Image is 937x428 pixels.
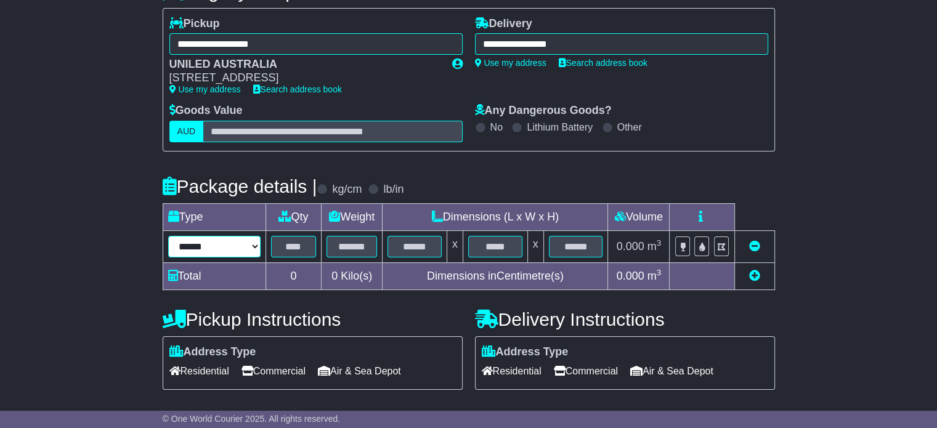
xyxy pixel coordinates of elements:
a: Search address book [253,84,342,94]
label: Goods Value [169,104,243,118]
td: Weight [322,203,383,230]
div: [STREET_ADDRESS] [169,71,440,85]
label: Address Type [482,345,569,359]
h4: Pickup Instructions [163,309,463,329]
span: 0.000 [617,240,644,252]
label: kg/cm [332,183,362,196]
span: Residential [482,361,542,381]
td: Type [163,203,266,230]
label: No [490,121,503,133]
span: Commercial [241,361,306,381]
a: Use my address [169,84,241,94]
span: m [647,270,662,282]
a: Add new item [749,270,760,282]
a: Search address book [559,58,647,68]
td: Dimensions (L x W x H) [383,203,608,230]
label: Delivery [475,17,532,31]
span: Residential [169,361,229,381]
span: Air & Sea Depot [630,361,713,381]
span: Air & Sea Depot [318,361,401,381]
h4: Package details | [163,176,317,196]
td: Qty [266,203,322,230]
td: Volume [608,203,670,230]
span: Commercial [554,361,618,381]
span: 0 [331,270,338,282]
td: Kilo(s) [322,262,383,289]
td: x [527,230,543,262]
a: Use my address [475,58,546,68]
span: m [647,240,662,252]
span: © One World Courier 2025. All rights reserved. [163,414,341,424]
label: lb/in [383,183,404,196]
td: 0 [266,262,322,289]
td: x [447,230,463,262]
span: 0.000 [617,270,644,282]
label: Any Dangerous Goods? [475,104,612,118]
a: Remove this item [749,240,760,252]
td: Dimensions in Centimetre(s) [383,262,608,289]
label: AUD [169,121,204,142]
h4: Delivery Instructions [475,309,775,329]
label: Address Type [169,345,256,359]
td: Total [163,262,266,289]
label: Lithium Battery [527,121,593,133]
label: Other [617,121,642,133]
sup: 3 [657,268,662,277]
sup: 3 [657,238,662,248]
div: UNILED AUSTRALIA [169,58,440,71]
label: Pickup [169,17,220,31]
